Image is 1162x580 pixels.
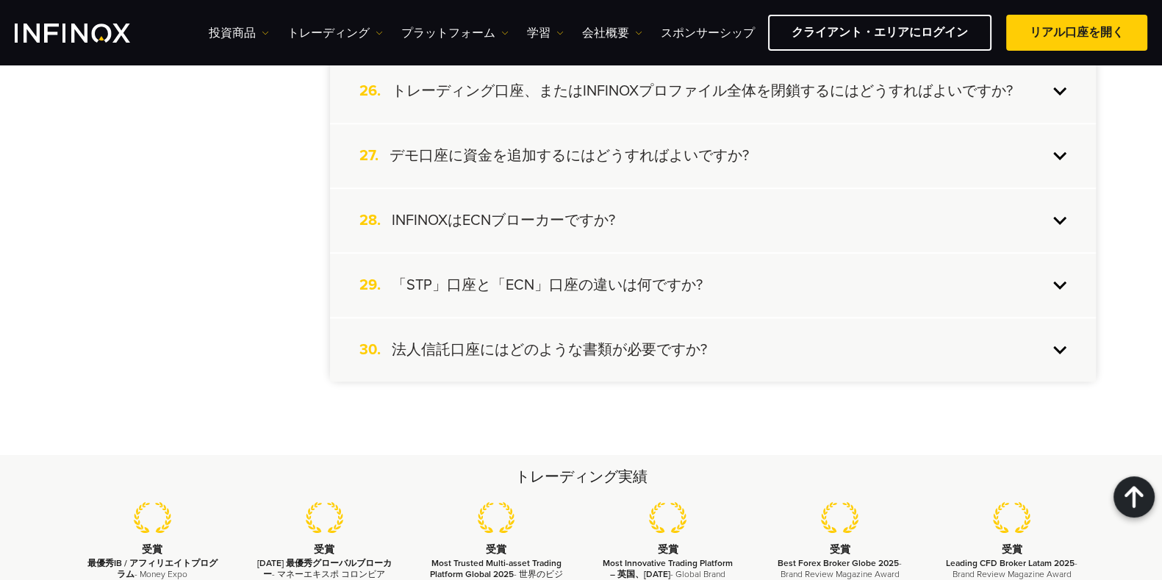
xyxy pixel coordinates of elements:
strong: 受賞 [658,543,678,556]
a: プラットフォーム [401,24,509,42]
strong: Most Trusted Multi-asset Trading Platform Global 2025 [429,558,561,579]
h4: トレーディング口座、またはINFINOXプロファイル全体を閉鎖するにはどうすればよいですか? [392,82,1013,101]
strong: 受賞 [486,543,506,556]
a: トレーディング [287,24,383,42]
a: 会社概要 [582,24,642,42]
a: クライアント・エリアにログイン [768,15,991,51]
strong: 受賞 [830,543,850,556]
h4: 「STP」口座と「ECN」口座の違いは何ですか? [392,276,703,295]
h4: INFINOXはECNブローカーですか? [392,211,615,230]
h4: デモ口座に資金を追加するにはどうすればよいですか? [390,146,749,165]
strong: 受賞 [1001,543,1022,556]
a: 学習 [527,24,564,42]
span: 28. [359,211,392,230]
strong: 受賞 [314,543,334,556]
h4: 法人信託口座にはどのような書類が必要ですか? [392,340,707,359]
span: 26. [359,82,392,101]
strong: 受賞 [142,543,162,556]
span: 27. [359,146,390,165]
strong: Best Forex Broker Globe 2025 [778,558,899,568]
span: 30. [359,340,392,359]
a: リアル口座を開く [1006,15,1147,51]
span: 29. [359,276,392,295]
h2: トレーディング実績 [67,467,1096,487]
a: スポンサーシップ [661,24,755,42]
a: INFINOX Logo [15,24,165,43]
strong: Leading CFD Broker Latam 2025 [946,558,1075,568]
a: 投資商品 [209,24,269,42]
strong: 最優秀IB / アフィリエイトプログラム [87,558,218,579]
strong: Most Innovative Trading Platform – 英国、[DATE] [603,558,733,579]
strong: [DATE] 最優秀グローバルブローカー [257,558,392,579]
